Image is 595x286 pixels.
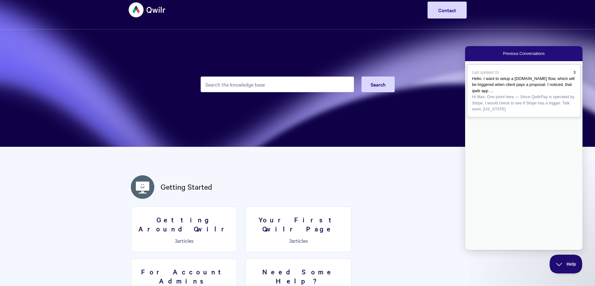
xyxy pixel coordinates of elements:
[362,77,395,92] button: Search
[135,215,233,233] h3: Getting Around Qwilr
[201,77,354,92] input: Search the knowledge base
[428,2,467,19] a: Contact
[249,238,347,243] p: articles
[131,206,237,252] a: Getting Around Qwilr 3articles
[249,215,347,233] h3: Your First Qwilr Page
[550,255,582,273] iframe: Help Scout Beacon - Close
[289,237,292,244] span: 3
[465,46,582,250] iframe: Help Scout Beacon - Live Chat, Contact Form, and Knowledge Base
[245,206,351,252] a: Your First Qwilr Page 3articles
[371,81,386,88] span: Search
[175,237,177,244] span: 3
[135,267,233,285] h3: For Account Admins
[249,267,347,285] h3: Need Some Help?
[161,181,212,193] a: Getting Started
[135,238,233,243] p: articles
